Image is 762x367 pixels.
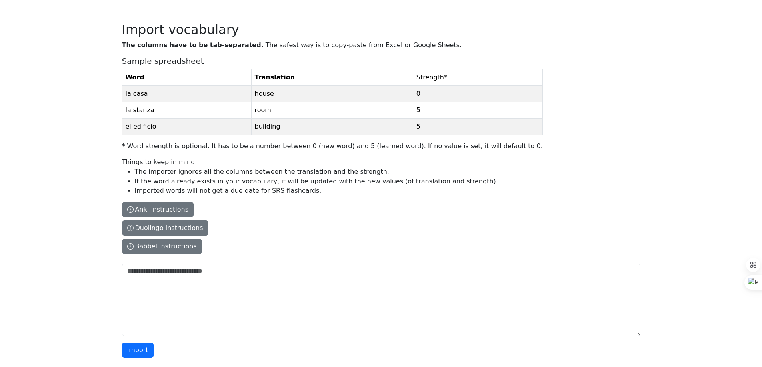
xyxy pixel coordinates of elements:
p: Things to keep in mind: [122,157,543,196]
td: 0 [413,86,542,102]
th: Translation [251,69,413,86]
span: Strength * [416,73,447,81]
button: The columns have to be tab-separated. The safest way is to copy-paste from Excel or Google Sheets... [122,220,208,236]
p: The safest way is to copy-paste from Excel or Google Sheets. [122,40,543,50]
li: The importer ignores all the columns between the translation and the strength. [135,167,543,177]
td: room [251,102,413,119]
h2: Import vocabulary [122,22,640,37]
td: el edificio [122,119,251,135]
strong: The columns have to be tab-separated. [122,41,264,49]
li: If the word already exists in your vocabulary, it will be updated with the new values (of transla... [135,177,543,186]
button: The columns have to be tab-separated. The safest way is to copy-paste from Excel or Google Sheets... [122,202,194,217]
p: * Word strength is optional. It has to be a number between 0 (new word) and 5 (learned word). If ... [122,141,543,151]
td: building [251,119,413,135]
button: The columns have to be tab-separated. The safest way is to copy-paste from Excel or Google Sheets... [122,239,202,254]
button: Import [122,343,154,358]
td: house [251,86,413,102]
h5: Sample spreadsheet [122,56,543,66]
td: 5 [413,102,542,119]
td: la stanza [122,102,251,119]
li: Imported words will not get a due date for SRS flashcards. [135,186,543,196]
th: Word [122,69,251,86]
td: la casa [122,86,251,102]
td: 5 [413,119,542,135]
